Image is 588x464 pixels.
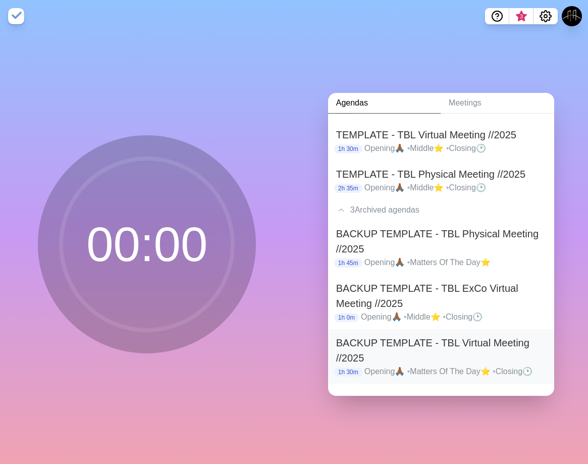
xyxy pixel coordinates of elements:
button: What’s new [509,8,533,24]
p: 2h 35m [334,184,362,193]
span: • [407,367,410,376]
p: Opening🙏🏾 Middle⭐ Closing🕑 [364,142,546,154]
span: • [446,144,449,152]
span: • [407,258,410,267]
p: 1h 30m [334,368,362,377]
p: 1h 30m [334,144,362,153]
span: • [407,144,410,152]
span: • [407,183,410,192]
span: • [446,183,449,192]
span: • [493,367,496,376]
a: Agendas [328,93,441,114]
p: Opening🙏🏾 Matters Of The Day⭐ Closing🕑 [364,366,546,378]
div: 3 Archived agenda s [328,200,554,220]
span: • [443,313,446,321]
h2: BACKUP TEMPLATE - TBL Virtual Meeting //2025 [336,335,546,366]
p: 1h 0m [334,313,359,322]
p: Opening🙏🏾 Middle⭐ Closing🕑 [361,311,546,323]
h2: BACKUP TEMPLATE - TBL ExCo Virtual Meeting //2025 [336,281,546,311]
p: Opening🙏🏾 Matters Of The Day⭐ [364,256,546,269]
h2: TEMPLATE - TBL Virtual Meeting //2025 [336,127,546,142]
p: 1h 45m [334,259,362,268]
button: Settings [533,8,558,24]
h2: BACKUP TEMPLATE - TBL Physical Meeting //2025 [336,226,546,256]
a: Meetings [441,93,554,114]
div: . [328,384,554,396]
span: • [404,313,407,321]
h2: TEMPLATE - TBL Physical Meeting //2025 [336,167,546,182]
span: 3 [517,13,525,21]
p: Opening🙏🏾 Middle⭐ Closing🕑 [364,182,546,194]
button: Help [485,8,509,24]
img: timeblocks logo [8,8,24,24]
